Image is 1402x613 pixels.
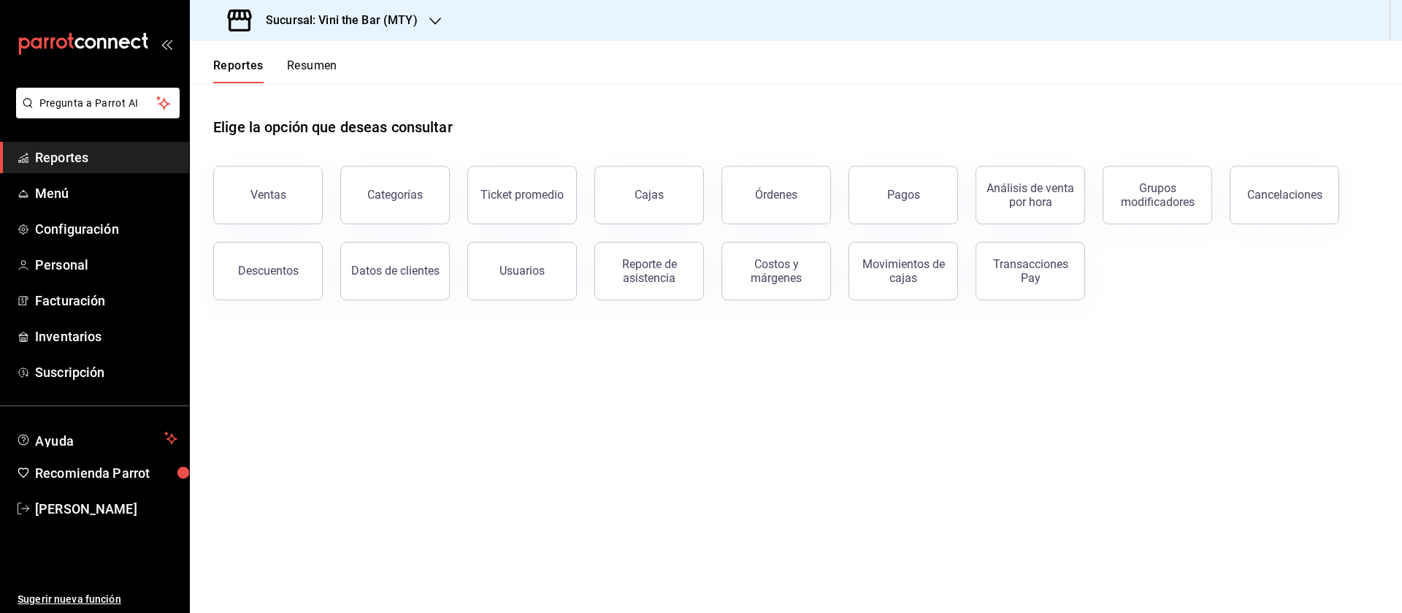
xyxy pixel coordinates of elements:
span: [PERSON_NAME] [35,499,177,519]
button: Órdenes [721,166,831,224]
div: Grupos modificadores [1112,181,1203,209]
span: Personal [35,255,177,275]
button: open_drawer_menu [161,38,172,50]
span: Facturación [35,291,177,311]
span: Suscripción [35,362,177,382]
span: Ayuda [35,430,158,447]
button: Reportes [213,58,264,83]
h1: Elige la opción que deseas consultar [213,116,453,138]
button: Ticket promedio [467,166,577,224]
div: Descuentos [238,264,299,278]
div: Cancelaciones [1247,188,1322,202]
span: Reportes [35,148,177,167]
button: Transacciones Pay [976,242,1085,300]
div: navigation tabs [213,58,337,83]
h3: Sucursal: Vini the Bar (MTY) [254,12,418,29]
button: Costos y márgenes [721,242,831,300]
button: Categorías [340,166,450,224]
div: Transacciones Pay [985,257,1076,285]
div: Categorías [367,188,423,202]
div: Movimientos de cajas [858,257,949,285]
div: Datos de clientes [351,264,440,278]
a: Pregunta a Parrot AI [10,106,180,121]
button: Descuentos [213,242,323,300]
button: Cancelaciones [1230,166,1339,224]
button: Movimientos de cajas [849,242,958,300]
div: Ticket promedio [480,188,564,202]
div: Usuarios [499,264,545,278]
div: Ventas [250,188,286,202]
div: Costos y márgenes [731,257,821,285]
button: Análisis de venta por hora [976,166,1085,224]
button: Grupos modificadores [1103,166,1212,224]
button: Reporte de asistencia [594,242,704,300]
div: Cajas [635,188,664,202]
span: Menú [35,183,177,203]
button: Cajas [594,166,704,224]
div: Pagos [887,188,920,202]
div: Análisis de venta por hora [985,181,1076,209]
span: Recomienda Parrot [35,463,177,483]
button: Resumen [287,58,337,83]
span: Inventarios [35,327,177,346]
span: Configuración [35,219,177,239]
button: Datos de clientes [340,242,450,300]
span: Pregunta a Parrot AI [39,96,157,111]
span: Sugerir nueva función [18,592,177,607]
button: Pregunta a Parrot AI [16,88,180,118]
div: Órdenes [755,188,797,202]
div: Reporte de asistencia [604,257,694,285]
button: Pagos [849,166,958,224]
button: Usuarios [467,242,577,300]
button: Ventas [213,166,323,224]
